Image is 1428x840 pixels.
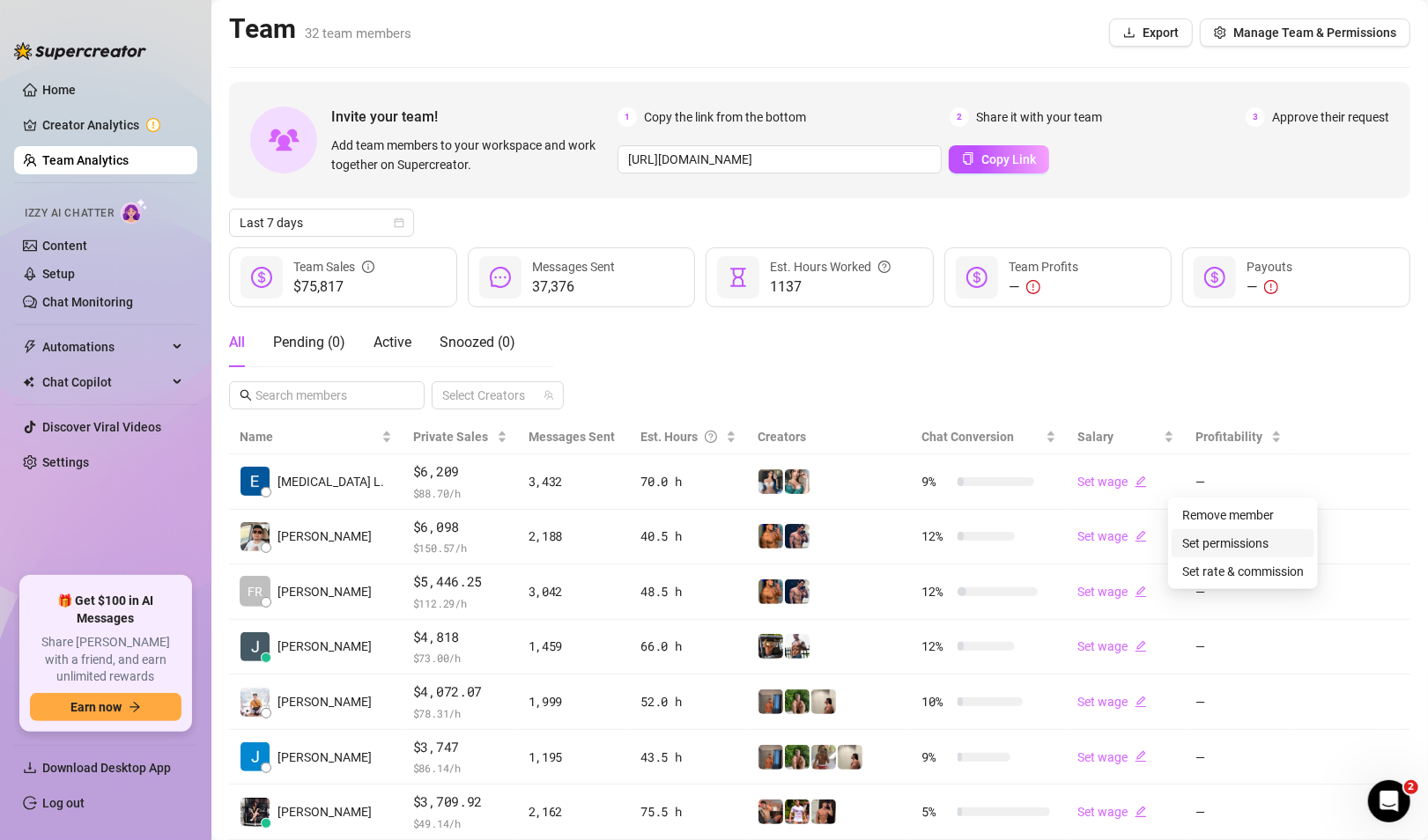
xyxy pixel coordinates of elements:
[640,637,736,656] div: 66.0 h
[240,798,270,827] img: Arianna Aguilar
[42,420,161,434] a: Discover Viral Videos
[1135,530,1147,542] span: edit
[1200,18,1410,47] button: Manage Team & Permissions
[394,217,404,228] span: calendar
[413,627,507,648] span: $4,818
[1077,430,1114,444] span: Salary
[529,637,620,656] div: 1,459
[42,83,76,97] a: Home
[1109,18,1193,47] button: Export
[413,571,507,593] span: $5,446.25
[618,107,637,127] span: 1
[811,689,836,714] img: Ralphy
[770,276,891,298] span: 1137
[1135,750,1147,763] span: edit
[529,527,620,546] div: 2,188
[922,748,951,767] span: 9 %
[277,582,372,601] span: [PERSON_NAME]
[922,430,1015,444] span: Chat Conversion
[1185,785,1291,840] td: —
[374,334,411,350] span: Active
[1077,639,1147,653] a: Set wageedit
[1143,26,1179,40] span: Export
[440,334,515,350] span: Snoozed ( 0 )
[413,759,507,777] span: $ 86.14 /h
[413,517,507,538] span: $6,098
[758,469,783,494] img: Katy
[1368,780,1410,822] iframe: Intercom live chat
[229,420,403,454] th: Name
[413,682,507,703] span: $4,072.07
[1135,475,1147,488] span: edit
[229,12,411,46] h2: Team
[922,637,951,656] span: 12 %
[785,745,810,770] img: Nathaniel
[640,802,736,822] div: 75.5 h
[1123,26,1136,39] span: download
[23,761,37,775] span: download
[229,332,245,353] div: All
[785,469,810,494] img: Zaddy
[30,593,181,627] span: 🎁 Get $100 in AI Messages
[42,368,167,396] span: Chat Copilot
[981,152,1036,166] span: Copy Link
[240,742,270,771] img: Rupert T.
[331,136,610,174] span: Add team members to your workspace and work together on Supercreator.
[413,792,507,813] span: $3,709.92
[413,594,507,612] span: $ 112.29 /h
[240,522,270,551] img: Rick Gino Tarce…
[1135,806,1147,818] span: edit
[277,472,384,491] span: [MEDICAL_DATA] L.
[1185,730,1291,785] td: —
[1009,276,1078,298] div: —
[490,267,511,288] span: message
[1233,26,1396,40] span: Manage Team & Permissions
[277,692,372,711] span: [PERSON_NAME]
[1204,267,1225,288] span: dollar-circle
[949,145,1049,173] button: Copy Link
[640,527,736,546] div: 40.5 h
[922,802,951,822] span: 5 %
[413,539,507,556] span: $ 150.57 /h
[413,430,488,444] span: Private Sales
[331,106,618,128] span: Invite your team!
[966,267,988,288] span: dollar-circle
[1026,280,1040,294] span: exclamation-circle
[747,420,911,454] th: Creators
[1185,564,1291,620] td: —
[42,796,85,810] a: Log out
[251,267,272,288] span: dollar-circle
[758,799,783,824] img: Osvaldo
[293,276,374,298] span: $75,817
[1077,695,1147,709] a: Set wageedit
[640,472,736,491] div: 70.0 h
[1185,454,1291,510] td: —
[248,582,263,601] span: FR
[277,748,372,767] span: [PERSON_NAME]
[640,582,736,601] div: 48.5 h
[240,467,270,496] img: Exon Locsin
[240,688,270,717] img: Jayson Roa
[758,634,783,659] img: Nathan
[1185,674,1291,730] td: —
[529,582,620,601] div: 3,042
[413,461,507,483] span: $6,209
[878,257,891,276] span: question-circle
[240,632,270,661] img: Jeffery Bamba
[1182,508,1274,522] a: Remove member
[1264,280,1278,294] span: exclamation-circle
[1247,260,1292,274] span: Payouts
[644,107,806,127] span: Copy the link from the bottom
[42,153,129,167] a: Team Analytics
[25,205,114,222] span: Izzy AI Chatter
[758,579,783,604] img: JG
[42,455,89,469] a: Settings
[922,582,951,601] span: 12 %
[1077,585,1147,599] a: Set wageedit
[1272,107,1389,127] span: Approve their request
[529,802,620,822] div: 2,162
[42,295,133,309] a: Chat Monitoring
[1009,260,1078,274] span: Team Profits
[640,748,736,767] div: 43.5 h
[273,332,345,353] div: Pending ( 0 )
